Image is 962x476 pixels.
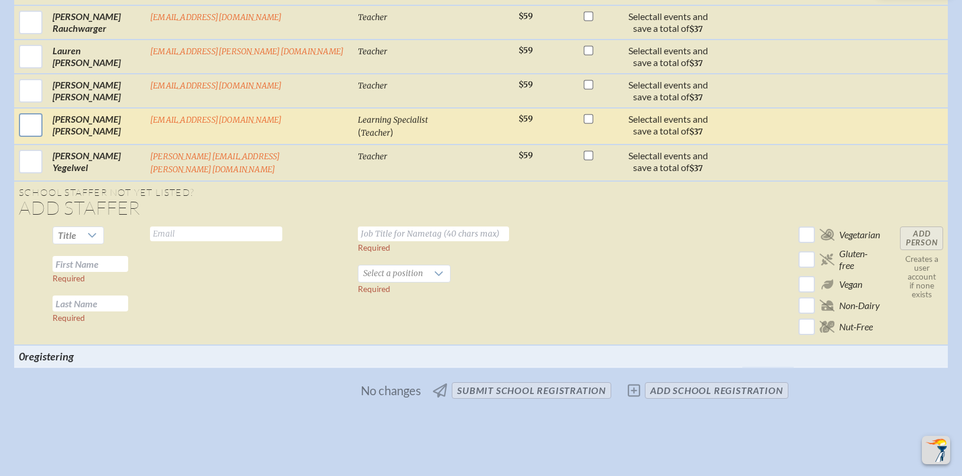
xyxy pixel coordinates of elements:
[150,115,282,125] a: [EMAIL_ADDRESS][DOMAIN_NAME]
[358,284,390,294] label: Required
[358,243,390,252] label: Required
[628,79,653,90] span: Select
[358,152,387,162] span: Teacher
[58,229,76,241] span: Title
[48,74,145,108] td: [PERSON_NAME] [PERSON_NAME]
[922,436,950,464] button: Scroll Top
[599,113,738,137] p: all events and save a total of
[518,150,533,160] span: $59
[518,45,533,55] span: $59
[53,296,128,311] input: Last Name
[628,113,653,124] span: Select
[358,81,387,91] span: Teacher
[358,12,387,22] span: Teacher
[518,11,533,21] span: $59
[599,79,738,103] p: all events and save a total of
[53,256,128,272] input: First Name
[518,80,533,90] span: $59
[628,11,653,22] span: Select
[628,45,653,56] span: Select
[689,163,703,173] span: $37
[924,438,948,462] img: To the top
[358,47,387,57] span: Teacher
[518,114,533,124] span: $59
[599,150,738,173] p: all events and save a total of
[150,47,344,57] a: [EMAIL_ADDRESS][PERSON_NAME][DOMAIN_NAME]
[599,11,738,34] p: all events and save a total of
[900,255,943,299] p: Creates a user account if none exists
[839,248,882,271] span: Gluten-free
[839,321,873,333] span: Nut-Free
[150,81,282,91] a: [EMAIL_ADDRESS][DOMAIN_NAME]
[839,278,862,290] span: Vegan
[599,45,738,68] p: all events and save a total of
[358,265,428,282] span: Select a position
[689,93,703,103] span: $37
[689,58,703,68] span: $37
[48,108,145,145] td: [PERSON_NAME] [PERSON_NAME]
[361,128,390,138] span: Teacher
[53,313,85,323] label: Required
[150,152,281,175] a: [PERSON_NAME][EMAIL_ADDRESS][PERSON_NAME][DOMAIN_NAME]
[839,300,880,311] span: Non-Dairy
[53,227,81,244] span: Title
[14,345,145,367] th: 0
[53,274,85,283] label: Required
[150,12,282,22] a: [EMAIL_ADDRESS][DOMAIN_NAME]
[628,150,653,161] span: Select
[25,350,74,363] span: registering
[390,126,393,137] span: )
[358,115,428,125] span: Learning Specialist
[150,226,282,241] input: Email
[48,40,145,74] td: Lauren [PERSON_NAME]
[48,5,145,40] td: [PERSON_NAME] Rauchwarger
[689,24,703,34] span: $37
[358,126,361,137] span: (
[689,127,703,137] span: $37
[839,229,880,241] span: Vegetarian
[361,384,421,397] span: No changes
[358,226,509,241] input: Job Title for Nametag (40 chars max)
[48,145,145,181] td: [PERSON_NAME] Yegelwel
